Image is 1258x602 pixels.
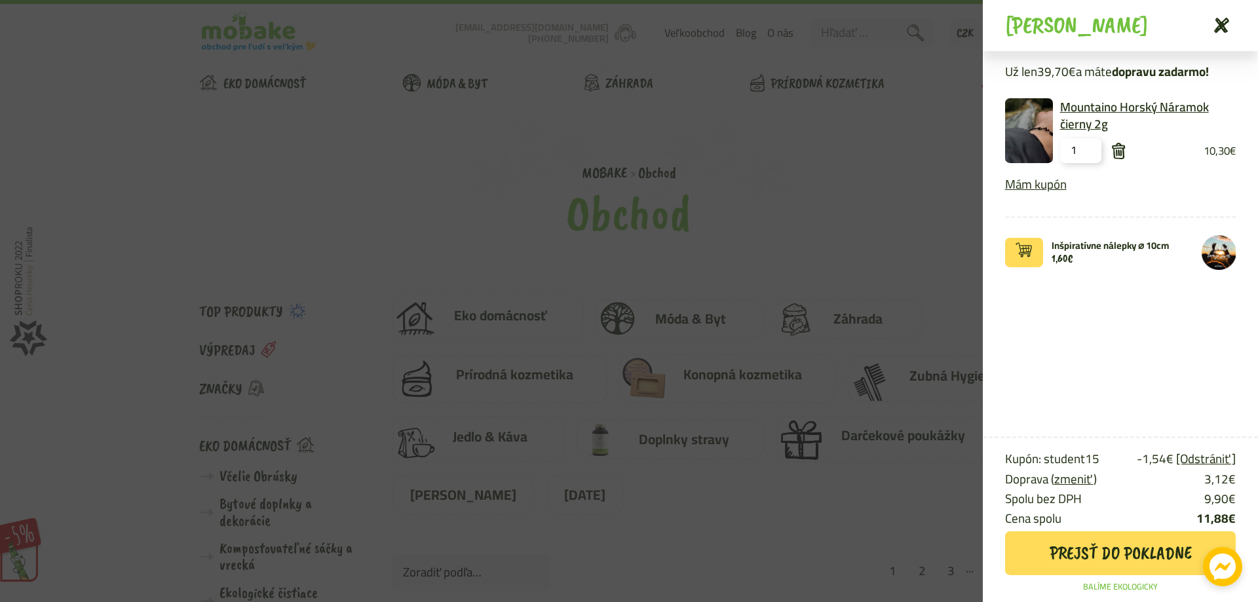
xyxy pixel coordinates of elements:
a: Výber nastavení pre “Inšpiratívne nálepky ⌀ 10cm” [1005,238,1044,267]
bdi: 11,88 [1196,506,1236,530]
span: 1,54 [1142,447,1173,470]
span: € [1068,252,1073,265]
span: zmeniť [1054,467,1094,491]
span: € [1229,487,1236,510]
a: Prejsť do pokladne [1005,531,1236,575]
span: Spolu bez DPH [1005,489,1082,508]
strong: dopravu zadarmo! [1112,60,1209,83]
a: [Odstrániť] [1176,447,1236,470]
span: € [1229,467,1236,491]
span: € [1069,60,1076,83]
bdi: 3,12 [1204,467,1236,491]
a: Mountaino Horský Náramok čierny 2g [1060,95,1209,136]
div: Už len a máte [1005,62,1236,81]
h2: [PERSON_NAME] [1005,14,1148,37]
bdi: 1,60 [1052,252,1073,265]
span: Doprava ( ) [1005,469,1097,489]
p: Mám kupón [1005,174,1236,194]
bdi: 9,90 [1204,487,1236,510]
span: Kupón: student15 [1005,449,1099,468]
span: € [1166,447,1173,470]
img: Kde_je_zivot_tam_je_laska_100x100mm [1202,235,1236,269]
span: - [1137,449,1236,468]
input: Množstvo produktu [1060,138,1101,163]
span: € [1230,140,1236,161]
bdi: 10,30 [1204,140,1236,161]
span: € [1229,506,1236,530]
bdi: 39,70 [1037,60,1076,83]
a: Remove Mountaino Horský Náramok čierny 2g from cart [1101,138,1137,163]
p: Balíme ekologicky [1005,580,1236,593]
a: Inšpiratívne nálepky ⌀ 10cm [1052,240,1169,251]
img: Mountaino Horský Náramok čierny 2g | Mobake.sk [1005,98,1054,163]
span: Cena spolu [1005,508,1061,528]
